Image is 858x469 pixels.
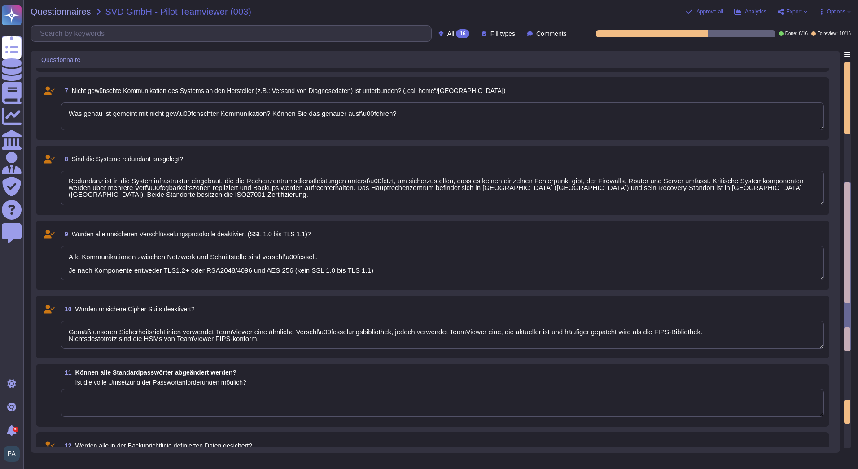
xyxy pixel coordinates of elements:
[696,9,723,14] span: Approve all
[2,444,26,464] button: user
[61,156,68,162] span: 8
[61,231,68,237] span: 9
[840,31,851,36] span: 10 / 16
[456,29,469,38] div: 16
[75,369,236,376] span: Können alle Standardpasswörter abgeändert werden?
[13,427,18,432] div: 9+
[31,7,91,16] span: Questionnaires
[72,155,183,163] span: Sind die Systeme redundant ausgelegt?
[72,87,506,94] span: Nicht gewünschte Kommunikation des Systems an den Hersteller (z.B.: Versand von Diagnosedaten) is...
[61,88,68,94] span: 7
[41,57,80,63] span: Questionnaire
[61,442,72,449] span: 12
[61,246,824,280] textarea: Alle Kommunikationen zwischen Netzwerk und Schnittstelle sind verschl\u00fcsselt. Je nach Kompone...
[827,9,845,14] span: Options
[61,171,824,205] textarea: Redundanz ist in die Systeminfrastruktur eingebaut, die die Rechenzentrumsdienstleistungen unters...
[61,306,72,312] span: 10
[4,446,20,462] img: user
[61,369,72,376] span: 11
[786,9,802,14] span: Export
[818,31,838,36] span: To review:
[785,31,797,36] span: Done:
[75,305,195,313] span: Wurden unsichere Cipher Suits deaktivert?
[75,379,246,386] span: Ist die volle Umsetzung der Passwortanforderungen möglich?
[61,102,824,130] textarea: Was genau ist gemeint mit nicht gew\u00fcnschter Kommunikation? Können Sie das genauer ausf\u00fc...
[61,321,824,349] textarea: Gemäß unseren Sicherheitsrichtlinien verwendet TeamViewer eine ähnliche Verschl\u00fcsselungsbibl...
[447,31,455,37] span: All
[799,31,807,36] span: 0 / 16
[105,7,251,16] span: SVD GmbH - Pilot Teamviewer (003)
[490,31,515,37] span: Fill types
[35,26,431,41] input: Search by keywords
[75,442,252,449] span: Werden alle in der Backuprichtlinie definierten Daten gesichert?
[72,230,311,238] span: Wurden alle unsicheren Verschlüsselungsprotokolle deaktiviert (SSL 1.0 bis TLS 1.1)?
[686,8,723,15] button: Approve all
[734,8,766,15] button: Analytics
[536,31,567,37] span: Comments
[745,9,766,14] span: Analytics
